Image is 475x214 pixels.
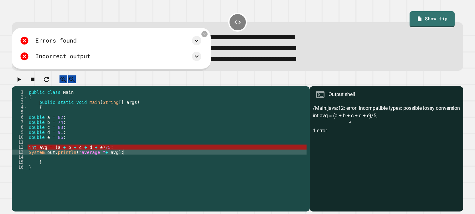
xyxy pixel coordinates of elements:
div: 8 [12,125,28,130]
span: Toggle code folding, rows 4 through 15 [24,104,27,110]
div: 14 [12,155,28,160]
div: 16 [12,165,28,170]
div: Output shell [328,91,355,98]
div: 12 [12,145,28,150]
div: Errors found [35,36,77,45]
div: 4 [12,104,28,110]
div: 7 [12,120,28,125]
span: Toggle code folding, rows 2 through 16 [24,94,27,99]
div: Incorrect output [35,52,90,60]
div: 13 [12,150,28,155]
div: 3 [12,99,28,104]
div: 6 [12,115,28,120]
div: 10 [12,135,28,140]
div: 2 [12,94,28,99]
div: 9 [12,130,28,135]
a: Show tip [410,11,454,27]
div: 5 [12,110,28,115]
div: 11 [12,140,28,145]
div: /Main.java:12: error: incompatible types: possible lossy conversion from double to int int avg = ... [313,104,460,212]
div: 1 [12,89,28,94]
div: 15 [12,160,28,165]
